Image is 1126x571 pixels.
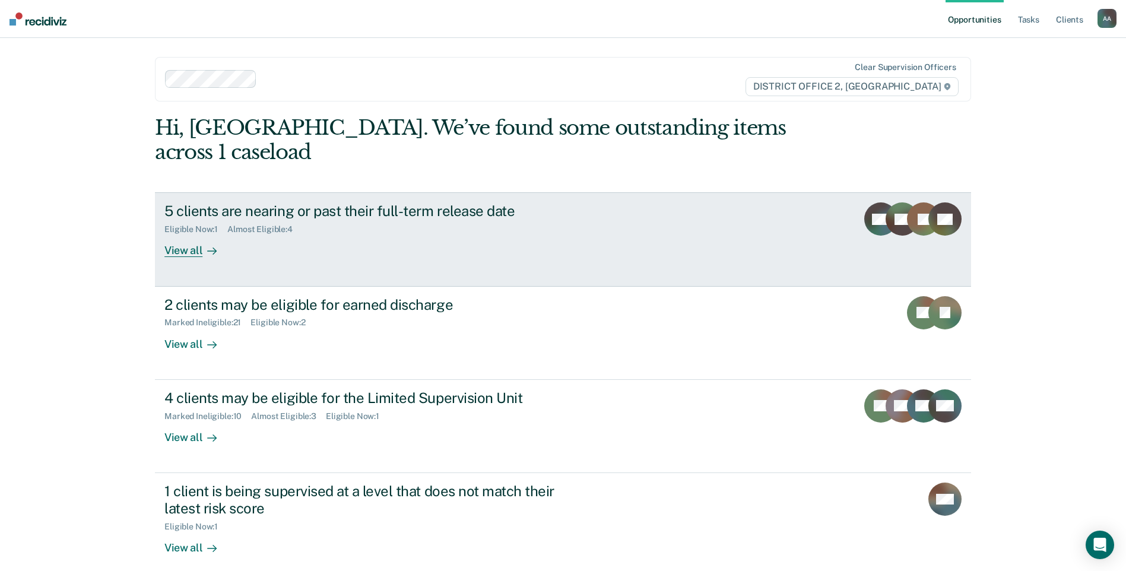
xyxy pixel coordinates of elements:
[855,62,956,72] div: Clear supervision officers
[164,318,250,328] div: Marked Ineligible : 21
[164,389,581,407] div: 4 clients may be eligible for the Limited Supervision Unit
[1086,531,1114,559] div: Open Intercom Messenger
[155,116,808,164] div: Hi, [GEOGRAPHIC_DATA]. We’ve found some outstanding items across 1 caseload
[326,411,389,421] div: Eligible Now : 1
[227,224,302,234] div: Almost Eligible : 4
[164,224,227,234] div: Eligible Now : 1
[164,202,581,220] div: 5 clients are nearing or past their full-term release date
[155,192,971,286] a: 5 clients are nearing or past their full-term release dateEligible Now:1Almost Eligible:4View all
[250,318,315,328] div: Eligible Now : 2
[1098,9,1117,28] button: AA
[9,12,66,26] img: Recidiviz
[1098,9,1117,28] div: A A
[155,287,971,380] a: 2 clients may be eligible for earned dischargeMarked Ineligible:21Eligible Now:2View all
[164,328,231,351] div: View all
[155,380,971,473] a: 4 clients may be eligible for the Limited Supervision UnitMarked Ineligible:10Almost Eligible:3El...
[164,296,581,313] div: 2 clients may be eligible for earned discharge
[164,421,231,444] div: View all
[164,531,231,554] div: View all
[164,483,581,517] div: 1 client is being supervised at a level that does not match their latest risk score
[164,234,231,258] div: View all
[746,77,959,96] span: DISTRICT OFFICE 2, [GEOGRAPHIC_DATA]
[164,411,251,421] div: Marked Ineligible : 10
[251,411,326,421] div: Almost Eligible : 3
[164,522,227,532] div: Eligible Now : 1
